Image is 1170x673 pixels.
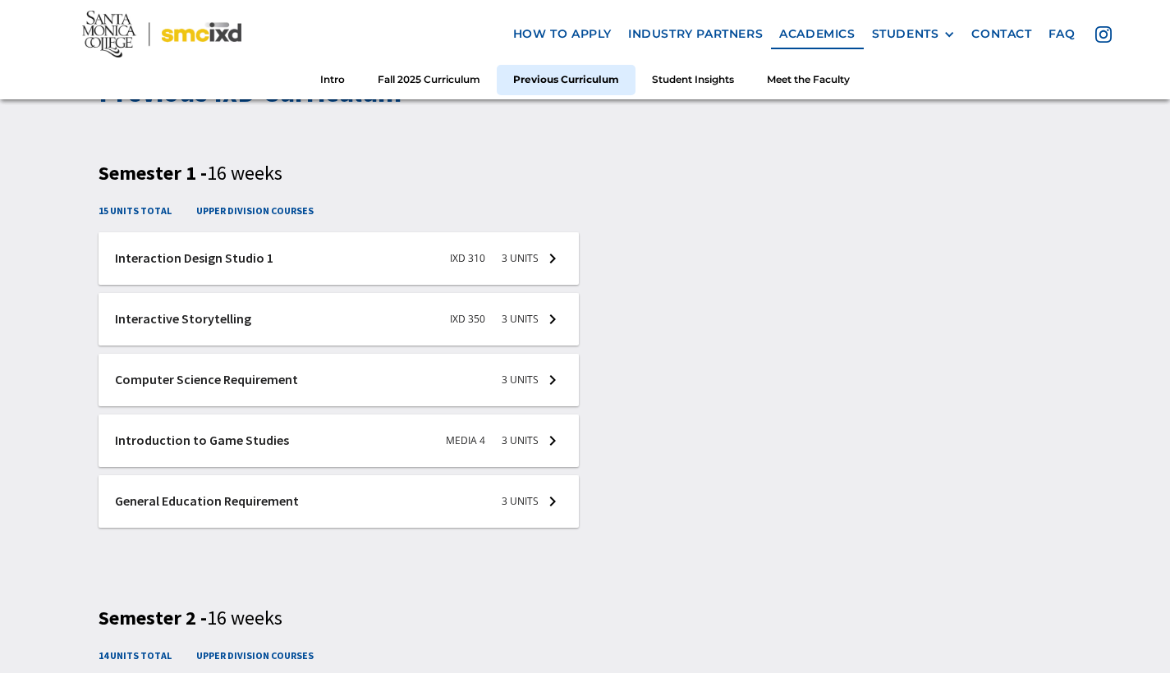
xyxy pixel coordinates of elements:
img: Santa Monica College - SMC IxD logo [82,11,242,57]
a: Academics [771,19,863,49]
h4: 14 units total [99,648,172,663]
a: Fall 2025 Curriculum [361,65,497,95]
a: Previous Curriculum [497,65,635,95]
h3: Semester 1 - [99,162,1071,185]
span: 16 weeks [207,160,282,185]
div: STUDENTS [872,27,939,41]
a: Meet the Faculty [750,65,866,95]
a: faq [1040,19,1084,49]
a: contact [963,19,1039,49]
h3: Semester 2 - [99,607,1071,630]
a: industry partners [620,19,771,49]
img: icon - instagram [1095,26,1112,43]
a: how to apply [505,19,620,49]
h4: upper division courses [196,648,314,663]
span: 16 weeks [207,605,282,630]
h4: 15 units total [99,203,172,218]
div: STUDENTS [872,27,956,41]
a: Intro [304,65,361,95]
h4: upper division courses [196,203,314,218]
a: Student Insights [635,65,750,95]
